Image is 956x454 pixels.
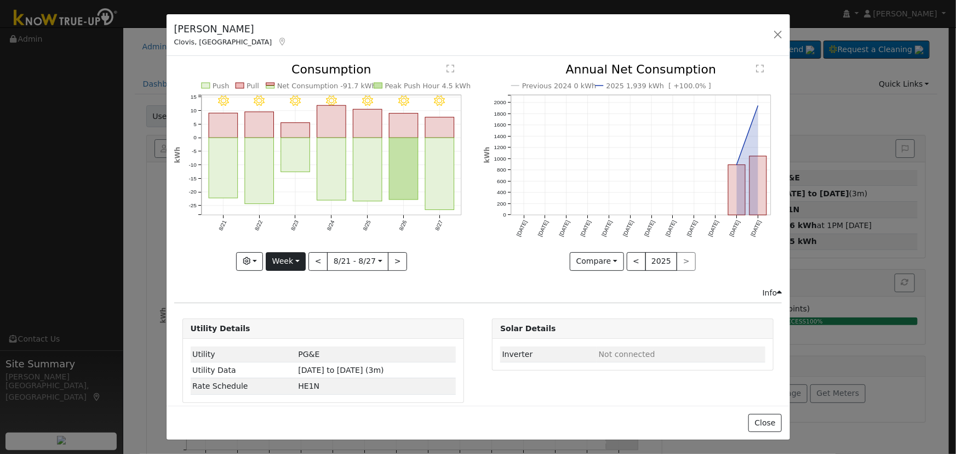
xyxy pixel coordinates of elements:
text: Net Consumption -91.7 kWh [277,82,376,90]
strong: Utility Details [191,324,250,333]
span: ID: 17091962, authorized: 07/23/25 [298,350,319,359]
text: 5 [193,121,197,127]
td: Utility [191,347,296,362]
td: Inverter [500,347,597,362]
rect: onclick="" [389,113,418,138]
text: kWh [174,147,181,163]
text: 8/25 [362,219,371,232]
text: 8/24 [326,219,336,232]
span: Clovis, [GEOGRAPHIC_DATA] [174,38,272,46]
rect: onclick="" [281,123,310,138]
text: [DATE] [601,219,614,237]
span: R [298,382,319,390]
rect: onclick="" [750,156,767,215]
i: 8/26 - Clear [398,96,409,107]
text: -15 [188,175,197,181]
text:  [756,64,764,73]
circle: onclick="" [756,104,760,109]
text: -25 [188,203,197,209]
rect: onclick="" [353,138,382,202]
rect: onclick="" [245,112,274,138]
i: 8/21 - Clear [217,96,228,107]
text: 8/21 [217,219,227,232]
text: [DATE] [665,219,677,237]
rect: onclick="" [209,113,238,138]
rect: onclick="" [729,165,746,215]
button: 2025 [645,252,678,271]
span: ID: null, authorized: None [599,350,655,359]
text: 1200 [494,145,507,151]
rect: onclick="" [317,138,346,201]
text: 15 [190,94,197,100]
rect: onclick="" [245,138,274,205]
td: Utility Data [191,362,296,378]
text: 0 [503,212,506,218]
i: 8/22 - Clear [254,96,265,107]
text: Annual Net Consumption [566,63,717,76]
i: 8/27 - Clear [434,96,445,107]
text: 8/22 [254,219,264,232]
text: [DATE] [516,219,528,237]
text: 10 [190,107,197,113]
text: Push [213,82,229,90]
text: [DATE] [643,219,656,237]
text: Previous 2024 0 kWh [522,82,597,90]
text: 1800 [494,111,507,117]
button: Week [266,252,306,271]
a: Map [277,37,287,46]
button: 8/21 - 8/27 [327,252,388,271]
text: Pull [247,82,259,90]
text: 8/27 [434,219,444,232]
text: 0 [193,135,197,141]
text:  [446,64,454,73]
rect: onclick="" [353,110,382,138]
text: [DATE] [729,219,741,237]
text: [DATE] [750,219,763,237]
text: -10 [188,162,197,168]
text: 8/23 [290,219,300,232]
text: [DATE] [580,219,592,237]
button: Close [748,414,782,433]
text: [DATE] [707,219,720,237]
text: [DATE] [686,219,699,237]
rect: onclick="" [317,106,346,138]
span: [DATE] to [DATE] (3m) [298,366,383,374]
rect: onclick="" [425,117,454,138]
text: 600 [497,178,506,184]
h5: [PERSON_NAME] [174,22,287,36]
i: 8/23 - Clear [290,96,301,107]
i: 8/24 - Clear [326,96,337,107]
i: 8/25 - Clear [362,96,373,107]
text: [DATE] [537,219,549,237]
text: -5 [192,149,197,155]
rect: onclick="" [281,138,310,172]
text: 2000 [494,99,507,105]
text: 1400 [494,133,507,139]
text: 200 [497,201,506,207]
rect: onclick="" [425,138,454,210]
text: -20 [188,189,197,195]
button: < [308,252,328,271]
text: Consumption [291,63,371,76]
strong: Solar Details [500,324,556,333]
button: Compare [570,252,624,271]
button: < [627,252,646,271]
button: > [388,252,407,271]
text: 8/26 [398,219,408,232]
text: [DATE] [622,219,634,237]
text: 2025 1,939 kWh [ +100.0% ] [606,82,712,90]
rect: onclick="" [209,138,238,198]
rect: onclick="" [389,138,418,200]
td: Rate Schedule [191,378,296,394]
circle: onclick="" [735,163,739,167]
text: 400 [497,190,506,196]
text: 1000 [494,156,507,162]
text: 1600 [494,122,507,128]
text: [DATE] [558,219,571,237]
text: Peak Push Hour 4.5 kWh [385,82,471,90]
text: kWh [483,147,491,163]
div: Info [763,287,782,299]
text: 800 [497,167,506,173]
